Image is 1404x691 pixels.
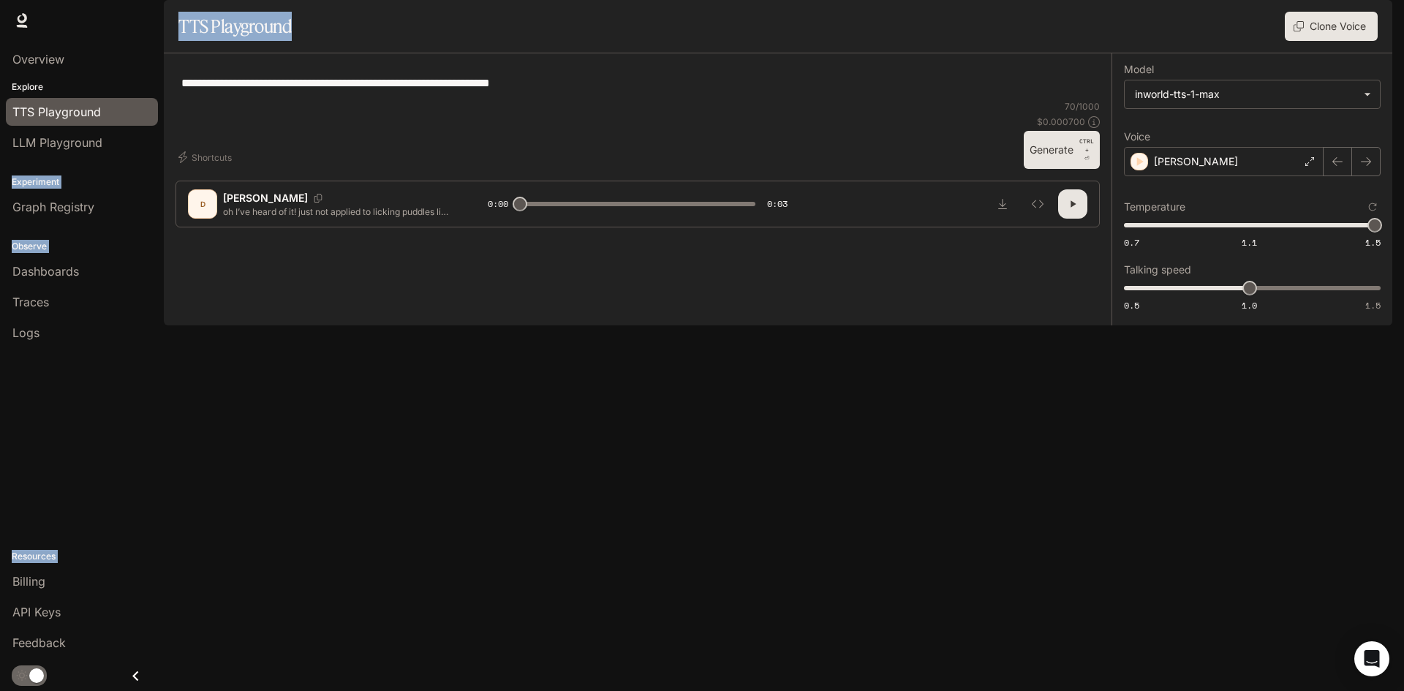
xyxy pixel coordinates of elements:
button: Copy Voice ID [308,194,328,203]
span: 0.7 [1124,236,1139,249]
p: [PERSON_NAME] [1154,154,1238,169]
button: Shortcuts [175,146,238,169]
button: Download audio [988,189,1017,219]
button: Clone Voice [1285,12,1378,41]
button: GenerateCTRL +⏎ [1024,131,1100,169]
div: D [191,192,214,216]
span: 0:03 [767,197,788,211]
p: [PERSON_NAME] [223,191,308,205]
span: 0.5 [1124,299,1139,311]
p: oh I’ve heard of it! just not applied to licking puddles like a stray! [223,205,453,218]
p: CTRL + [1079,137,1094,154]
p: $ 0.000700 [1037,116,1085,128]
div: inworld-tts-1-max [1135,87,1356,102]
span: 1.0 [1242,299,1257,311]
span: 0:00 [488,197,508,211]
span: 1.1 [1242,236,1257,249]
h1: TTS Playground [178,12,292,41]
p: 70 / 1000 [1065,100,1100,113]
button: Inspect [1023,189,1052,219]
span: 1.5 [1365,236,1381,249]
p: ⏎ [1079,137,1094,163]
p: Temperature [1124,202,1185,212]
p: Voice [1124,132,1150,142]
button: Reset to default [1365,199,1381,215]
span: 1.5 [1365,299,1381,311]
p: Model [1124,64,1154,75]
div: inworld-tts-1-max [1125,80,1380,108]
p: Talking speed [1124,265,1191,275]
div: Open Intercom Messenger [1354,641,1389,676]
